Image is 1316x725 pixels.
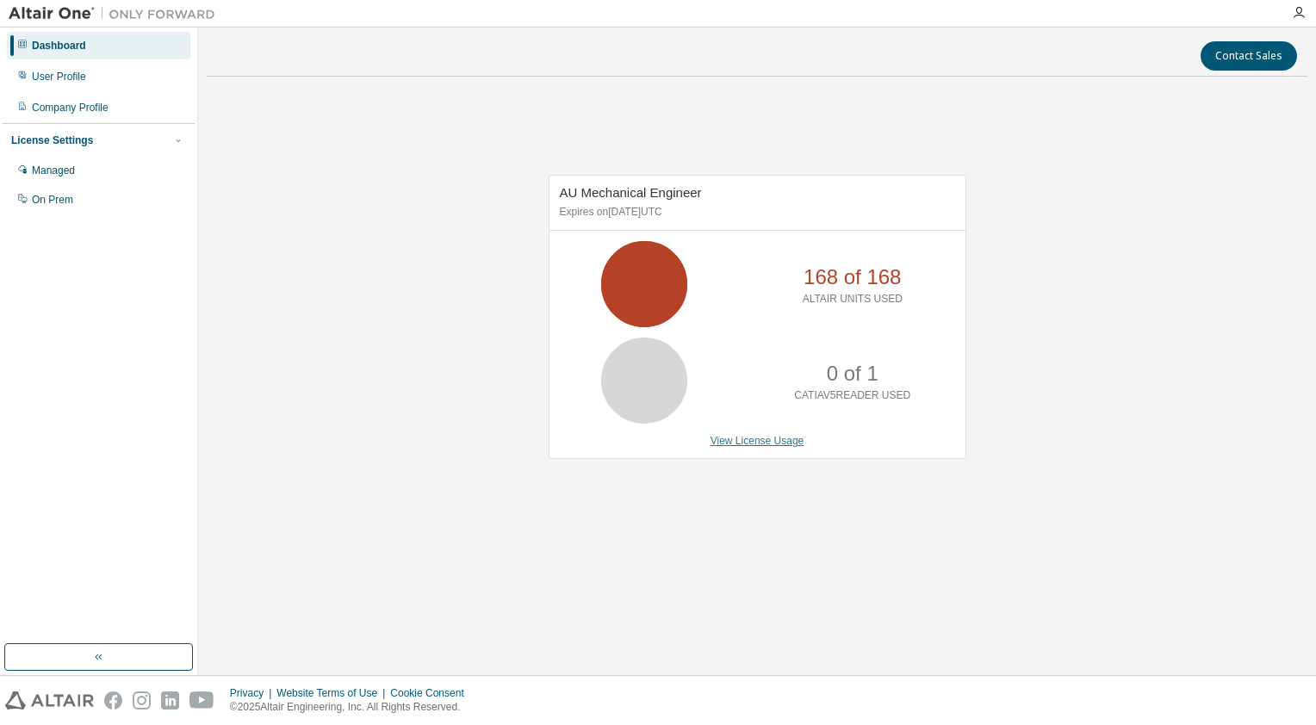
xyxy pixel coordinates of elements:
[32,164,75,177] div: Managed
[711,435,804,447] a: View License Usage
[133,691,151,710] img: instagram.svg
[1201,41,1297,71] button: Contact Sales
[104,691,122,710] img: facebook.svg
[794,388,910,403] p: CATIAV5READER USED
[161,691,179,710] img: linkedin.svg
[803,292,903,307] p: ALTAIR UNITS USED
[804,263,901,292] p: 168 of 168
[230,686,276,700] div: Privacy
[390,686,474,700] div: Cookie Consent
[560,185,702,200] span: AU Mechanical Engineer
[5,691,94,710] img: altair_logo.svg
[560,205,951,220] p: Expires on [DATE] UTC
[32,101,109,115] div: Company Profile
[32,70,86,84] div: User Profile
[827,359,878,388] p: 0 of 1
[9,5,224,22] img: Altair One
[230,700,475,715] p: © 2025 Altair Engineering, Inc. All Rights Reserved.
[32,39,86,53] div: Dashboard
[32,193,73,207] div: On Prem
[276,686,390,700] div: Website Terms of Use
[11,133,93,147] div: License Settings
[189,691,214,710] img: youtube.svg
